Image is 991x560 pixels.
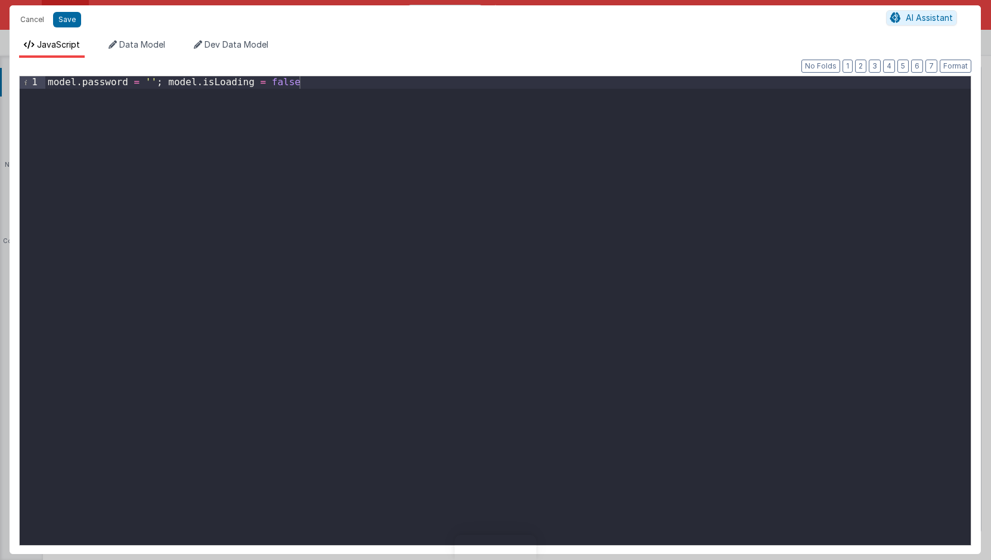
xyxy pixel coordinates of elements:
button: 2 [855,60,866,73]
div: 1 [20,76,45,89]
button: Save [53,12,81,27]
span: JavaScript [37,39,80,49]
button: 3 [869,60,881,73]
button: AI Assistant [886,10,957,26]
span: AI Assistant [906,13,953,23]
button: 6 [911,60,923,73]
button: No Folds [801,60,840,73]
button: 4 [883,60,895,73]
button: Format [940,60,971,73]
button: 7 [925,60,937,73]
button: Cancel [14,11,50,28]
span: Data Model [119,39,165,49]
button: 5 [897,60,909,73]
span: Dev Data Model [205,39,268,49]
iframe: Marker.io feedback button [455,535,537,560]
button: 1 [843,60,853,73]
